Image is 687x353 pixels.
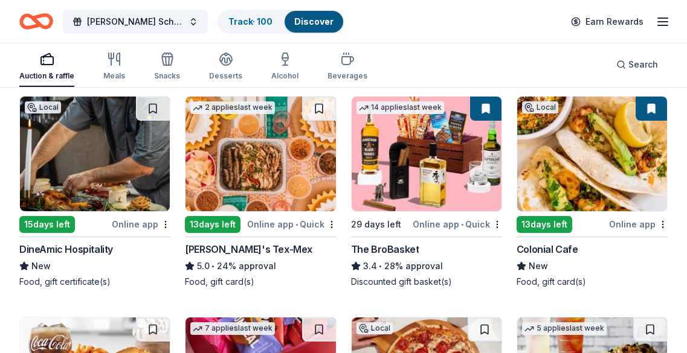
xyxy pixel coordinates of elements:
div: DineAmic Hospitality [19,242,113,256]
div: 13 days left [185,216,240,233]
div: Snacks [154,71,180,81]
img: Image for The BroBasket [352,97,502,211]
button: Auction & raffle [19,47,74,87]
a: Earn Rewards [564,11,651,33]
span: • [379,261,382,271]
div: 2 applies last week [190,101,275,114]
a: Image for Chuy's Tex-Mex2 applieslast week13days leftOnline app•Quick[PERSON_NAME]'s Tex-Mex5.0•2... [185,96,336,288]
span: New [529,259,548,273]
a: Image for The BroBasket14 applieslast week29 days leftOnline app•QuickThe BroBasket3.4•28% approv... [351,96,502,288]
div: Food, gift certificate(s) [19,276,170,288]
div: Desserts [209,71,242,81]
span: • [212,261,215,271]
div: Food, gift card(s) [185,276,336,288]
button: Track· 100Discover [218,10,344,34]
span: Search [628,57,658,72]
div: Food, gift card(s) [517,276,668,288]
div: Meals [103,71,125,81]
div: 7 applies last week [190,322,275,335]
div: Local [25,101,61,113]
div: Auction & raffle [19,71,74,81]
a: Track· 100 [228,16,273,27]
img: Image for Chuy's Tex-Mex [185,97,335,211]
a: Image for Colonial CafeLocal13days leftOnline appColonial CafeNewFood, gift card(s) [517,96,668,288]
div: 29 days left [351,217,401,232]
div: Discounted gift basket(s) [351,276,502,288]
div: Online app [609,217,668,232]
div: Local [522,101,558,113]
a: Home [19,7,53,36]
div: The BroBasket [351,242,419,256]
div: 5 applies last week [522,322,607,335]
div: Colonial Cafe [517,242,578,256]
button: Beverages [327,47,367,87]
div: Alcohol [271,71,298,81]
div: Online app Quick [247,217,337,232]
div: 14 applies last week [356,101,444,114]
div: 24% approval [185,259,336,273]
div: Local [356,322,393,334]
a: Discover [294,16,334,27]
span: New [31,259,51,273]
a: Image for DineAmic HospitalityLocal15days leftOnline appDineAmic HospitalityNewFood, gift certifi... [19,96,170,288]
div: Online app Quick [413,217,502,232]
span: • [461,220,463,229]
button: Meals [103,47,125,87]
div: 15 days left [19,216,75,233]
div: Beverages [327,71,367,81]
div: 28% approval [351,259,502,273]
div: 13 days left [517,216,572,233]
div: [PERSON_NAME]'s Tex-Mex [185,242,312,256]
span: 3.4 [363,259,377,273]
span: [PERSON_NAME] Scholarship Fundraiser [87,14,184,29]
span: • [295,220,298,229]
img: Image for DineAmic Hospitality [20,97,170,211]
button: Alcohol [271,47,298,87]
button: Snacks [154,47,180,87]
img: Image for Colonial Cafe [517,97,667,211]
button: Desserts [209,47,242,87]
div: Online app [112,217,170,232]
button: Search [607,52,668,77]
button: [PERSON_NAME] Scholarship Fundraiser [63,10,208,34]
span: 5.0 [197,259,210,273]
